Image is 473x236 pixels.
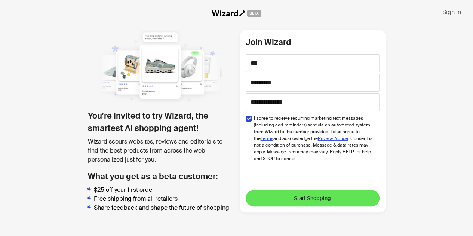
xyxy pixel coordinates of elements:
[94,194,234,203] li: Free shipping from all retailers
[246,190,380,206] button: Start Shopping
[247,10,261,17] span: BETA
[318,135,348,141] a: Privacy Notice
[442,8,461,16] span: Sign In
[88,137,234,164] div: Wizard scours websites, reviews and editorials to find the best products from across the web, per...
[88,170,234,183] h2: What you get as a beta customer:
[94,186,234,194] li: $25 off your first order
[261,135,273,141] a: Terms
[436,6,467,18] button: Sign In
[294,195,331,202] span: Start Shopping
[254,115,374,162] span: I agree to receive recurring marketing text messages (including cart reminders) sent via an autom...
[88,110,234,134] h1: You’re invited to try Wizard, the smartest AI shopping agent!
[94,203,234,212] li: Share feedback and shape the future of shopping!
[246,36,380,48] h2: Join Wizard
